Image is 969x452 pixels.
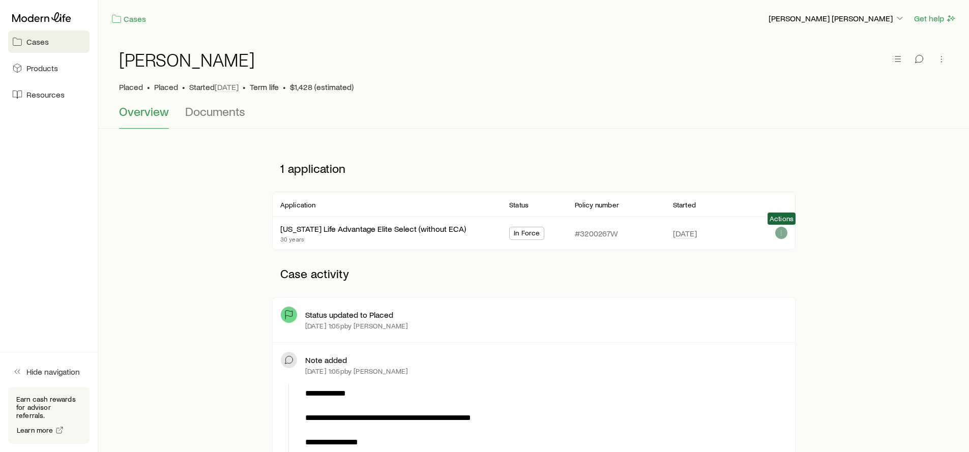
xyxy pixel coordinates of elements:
span: Hide navigation [26,367,80,377]
span: • [182,82,185,92]
p: 30 years [280,235,466,243]
p: Note added [305,355,347,365]
span: • [283,82,286,92]
span: Resources [26,89,65,100]
p: Status updated to Placed [305,310,393,320]
div: [US_STATE] Life Advantage Elite Select (without ECA) [280,224,466,234]
p: Earn cash rewards for advisor referrals. [16,395,81,419]
span: Overview [119,104,169,118]
p: Policy number [575,201,619,209]
span: $1,428 (estimated) [290,82,354,92]
button: Hide navigation [8,360,90,383]
a: Cases [8,31,90,53]
span: Documents [185,104,245,118]
span: Learn more [17,427,53,434]
span: Actions [770,215,794,223]
p: [PERSON_NAME] [PERSON_NAME] [769,13,905,23]
p: Started [189,82,239,92]
p: [DATE] 1:05p by [PERSON_NAME] [305,367,408,375]
a: Products [8,57,90,79]
span: Cases [26,37,49,47]
a: Cases [111,13,146,25]
p: Application [280,201,316,209]
p: Placed [119,82,143,92]
span: • [243,82,246,92]
span: In Force [514,229,540,239]
span: [DATE] [673,228,697,238]
h1: [PERSON_NAME] [119,49,255,70]
span: • [147,82,150,92]
span: Term life [250,82,279,92]
a: [US_STATE] Life Advantage Elite Select (without ECA) [280,224,466,233]
div: Case details tabs [119,104,949,129]
p: Status [509,201,528,209]
p: Started [673,201,696,209]
button: Get help [914,13,957,24]
span: Placed [154,82,178,92]
p: Case activity [272,258,796,289]
a: Resources [8,83,90,106]
div: Earn cash rewards for advisor referrals.Learn more [8,387,90,444]
button: [PERSON_NAME] [PERSON_NAME] [768,13,905,25]
span: Products [26,63,58,73]
p: 1 application [272,153,796,184]
p: #3200267W [575,228,618,238]
span: [DATE] [215,82,239,92]
p: [DATE] 1:05p by [PERSON_NAME] [305,322,408,330]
